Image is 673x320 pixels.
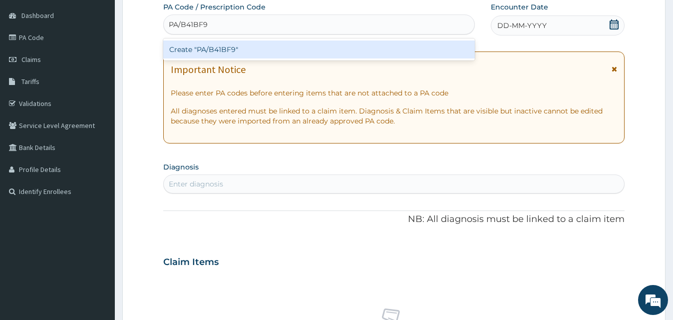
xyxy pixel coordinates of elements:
div: Minimize live chat window [164,5,188,29]
label: Diagnosis [163,162,199,172]
p: All diagnoses entered must be linked to a claim item. Diagnosis & Claim Items that are visible bu... [171,106,617,126]
label: PA Code / Prescription Code [163,2,266,12]
span: DD-MM-YYYY [497,20,547,30]
div: Chat with us now [52,56,168,69]
span: Claims [21,55,41,64]
p: NB: All diagnosis must be linked to a claim item [163,213,624,226]
div: Create "PA/B41BF9" [163,40,475,58]
label: Encounter Date [491,2,548,12]
div: Enter diagnosis [169,179,223,189]
h3: Claim Items [163,257,219,268]
img: d_794563401_company_1708531726252_794563401 [18,50,40,75]
p: Please enter PA codes before entering items that are not attached to a PA code [171,88,617,98]
span: Dashboard [21,11,54,20]
span: We're online! [58,96,138,197]
textarea: Type your message and hit 'Enter' [5,213,190,248]
h1: Important Notice [171,64,246,75]
span: Tariffs [21,77,39,86]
